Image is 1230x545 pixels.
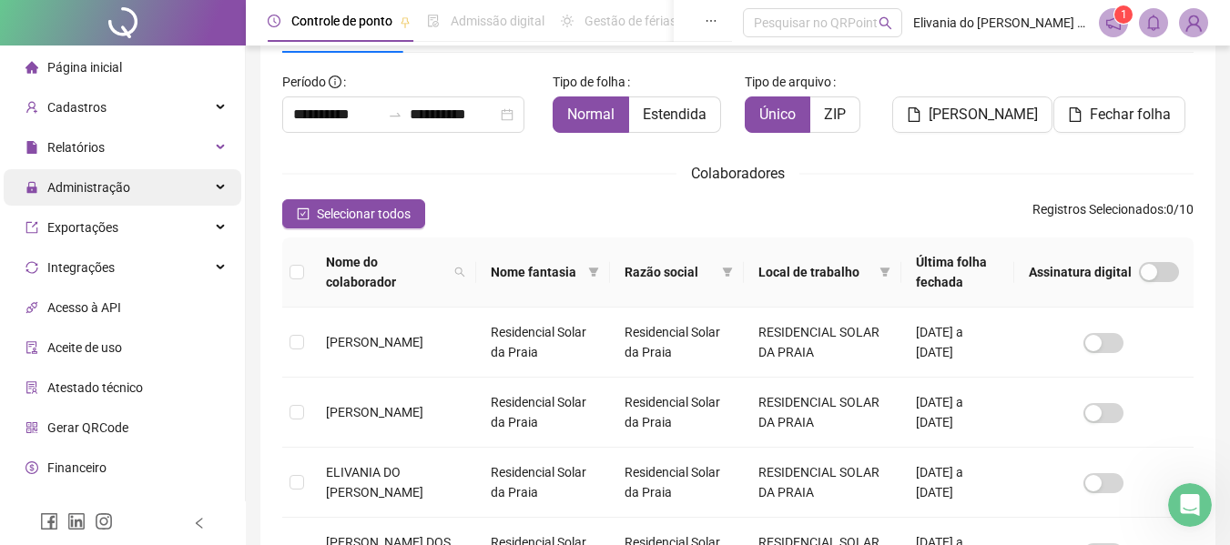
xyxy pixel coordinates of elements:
span: sun [561,15,574,27]
span: Local de trabalho [758,262,872,282]
span: Integrações [47,260,115,275]
span: Nome fantasia [491,262,581,282]
span: [PERSON_NAME] [326,335,423,349]
span: api [25,301,38,314]
span: file-done [427,15,440,27]
span: info-circle [329,76,341,88]
span: Elivania do [PERSON_NAME] Ataide - Residencial Solar da Praia [913,13,1088,33]
td: [DATE] a [DATE] [901,378,1014,448]
span: search [451,248,469,296]
span: check-square [297,207,310,220]
span: solution [25,381,38,394]
span: sync [25,261,38,274]
span: audit [25,341,38,354]
span: Admissão digital [451,14,544,28]
button: [PERSON_NAME] [892,96,1052,133]
span: export [25,221,38,234]
span: to [388,107,402,122]
span: filter [876,258,894,286]
span: Gestão de férias [585,14,676,28]
span: facebook [40,512,58,530]
span: Página inicial [47,60,122,75]
span: qrcode [25,421,38,434]
td: [DATE] a [DATE] [901,448,1014,518]
span: 1 [1121,8,1127,21]
span: [PERSON_NAME] [929,104,1038,126]
span: search [454,267,465,278]
span: Fechar folha [1090,104,1171,126]
span: Estendida [643,106,706,123]
img: 82936 [1180,9,1207,36]
span: file [907,107,921,122]
span: Razão social [625,262,715,282]
span: notification [1105,15,1122,31]
span: user-add [25,101,38,114]
span: Acesso à API [47,300,121,315]
span: Administração [47,180,130,195]
span: Relatórios [47,140,105,155]
span: left [193,517,206,530]
span: filter [879,267,890,278]
td: Residencial Solar da Praia [476,448,610,518]
td: [DATE] a [DATE] [901,308,1014,378]
span: Tipo de folha [553,72,625,92]
span: Financeiro [47,460,107,475]
span: Gerar QRCode [47,420,128,435]
span: ZIP [824,106,846,123]
span: Atestado técnico [47,380,143,395]
td: Residencial Solar da Praia [610,308,744,378]
span: filter [588,267,599,278]
span: [PERSON_NAME] [326,405,423,419]
span: Único [759,106,796,123]
td: Residencial Solar da Praia [610,378,744,448]
span: Controle de ponto [291,14,392,28]
span: home [25,61,38,74]
span: Cadastros [47,100,107,115]
span: Nome do colaborador [326,252,447,292]
span: file [1068,107,1083,122]
span: clock-circle [268,15,280,27]
span: Período [282,75,326,89]
span: Selecionar todos [317,204,411,224]
span: instagram [95,512,113,530]
span: bell [1145,15,1162,31]
span: filter [718,258,737,286]
span: Assinatura digital [1029,262,1132,282]
td: RESIDENCIAL SOLAR DA PRAIA [744,378,901,448]
span: Central de ajuda [47,500,139,515]
span: Normal [567,106,615,123]
span: lock [25,181,38,194]
span: Exportações [47,220,118,235]
th: Última folha fechada [901,237,1014,308]
span: swap-right [388,107,402,122]
span: Aceite de uso [47,340,122,355]
span: filter [722,267,733,278]
button: Fechar folha [1053,96,1185,133]
span: dollar [25,461,38,474]
iframe: Intercom live chat [1168,483,1212,527]
span: Colaboradores [691,165,785,182]
span: filter [585,258,603,286]
span: ELIVANIA DO [PERSON_NAME] [326,465,423,500]
td: Residencial Solar da Praia [476,378,610,448]
span: : 0 / 10 [1032,199,1194,228]
td: Residencial Solar da Praia [610,448,744,518]
span: Registros Selecionados [1032,202,1164,217]
span: search [879,16,892,30]
span: linkedin [67,512,86,530]
span: ellipsis [705,15,717,27]
span: pushpin [400,16,411,27]
td: RESIDENCIAL SOLAR DA PRAIA [744,448,901,518]
td: RESIDENCIAL SOLAR DA PRAIA [744,308,901,378]
button: Selecionar todos [282,199,425,228]
sup: 1 [1114,5,1133,24]
span: file [25,141,38,154]
td: Residencial Solar da Praia [476,308,610,378]
span: Tipo de arquivo [745,72,831,92]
